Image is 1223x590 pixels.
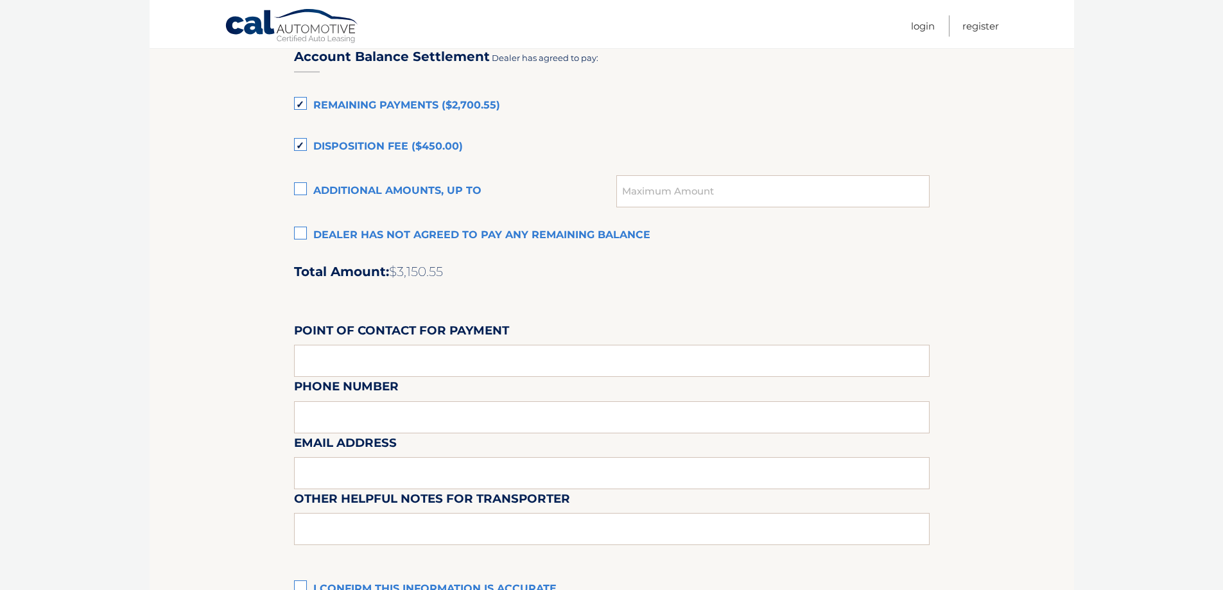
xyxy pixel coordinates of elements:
label: Additional amounts, up to [294,178,617,204]
label: Point of Contact for Payment [294,321,509,345]
h2: Total Amount: [294,264,930,280]
a: Register [962,15,999,37]
h3: Account Balance Settlement [294,49,490,65]
label: Other helpful notes for transporter [294,489,570,513]
span: $3,150.55 [389,264,443,279]
span: Dealer has agreed to pay: [492,53,598,63]
a: Cal Automotive [225,8,360,46]
label: Remaining Payments ($2,700.55) [294,93,930,119]
a: Login [911,15,935,37]
label: Dealer has not agreed to pay any remaining balance [294,223,930,248]
label: Email Address [294,433,397,457]
input: Maximum Amount [616,175,929,207]
label: Disposition Fee ($450.00) [294,134,930,160]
